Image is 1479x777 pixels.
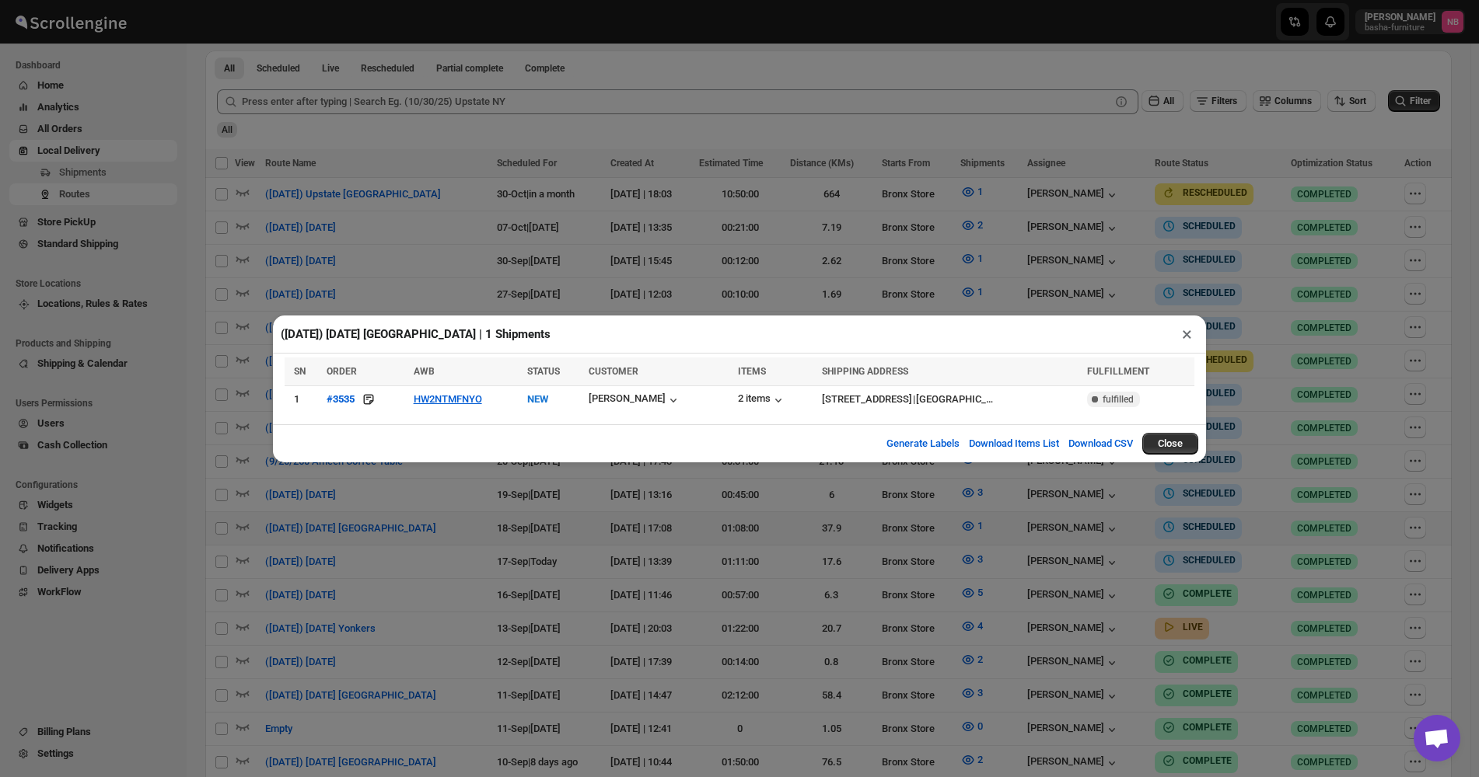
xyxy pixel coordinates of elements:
button: Close [1142,433,1198,455]
button: Generate Labels [877,428,969,459]
button: #3535 [327,392,355,407]
span: ORDER [327,366,357,377]
span: SN [294,366,306,377]
button: 2 items [738,392,786,408]
div: [STREET_ADDRESS] [822,392,912,407]
div: | [822,392,1078,407]
div: Open chat [1414,715,1460,761]
span: AWB [414,366,435,377]
span: STATUS [527,366,560,377]
button: Download CSV [1059,428,1142,459]
button: × [1176,323,1198,345]
button: [PERSON_NAME] [589,392,681,408]
div: #3535 [327,393,355,405]
div: [GEOGRAPHIC_DATA] [916,392,994,407]
h2: ([DATE]) [DATE] [GEOGRAPHIC_DATA] | 1 Shipments [281,326,551,342]
td: 1 [285,385,322,413]
span: NEW [527,393,548,405]
span: FULFILLMENT [1087,366,1149,377]
button: HW2NTMFNYO [414,393,482,405]
span: fulfilled [1103,393,1134,406]
span: SHIPPING ADDRESS [822,366,908,377]
button: Download Items List [960,428,1068,459]
span: CUSTOMER [589,366,638,377]
span: ITEMS [738,366,766,377]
